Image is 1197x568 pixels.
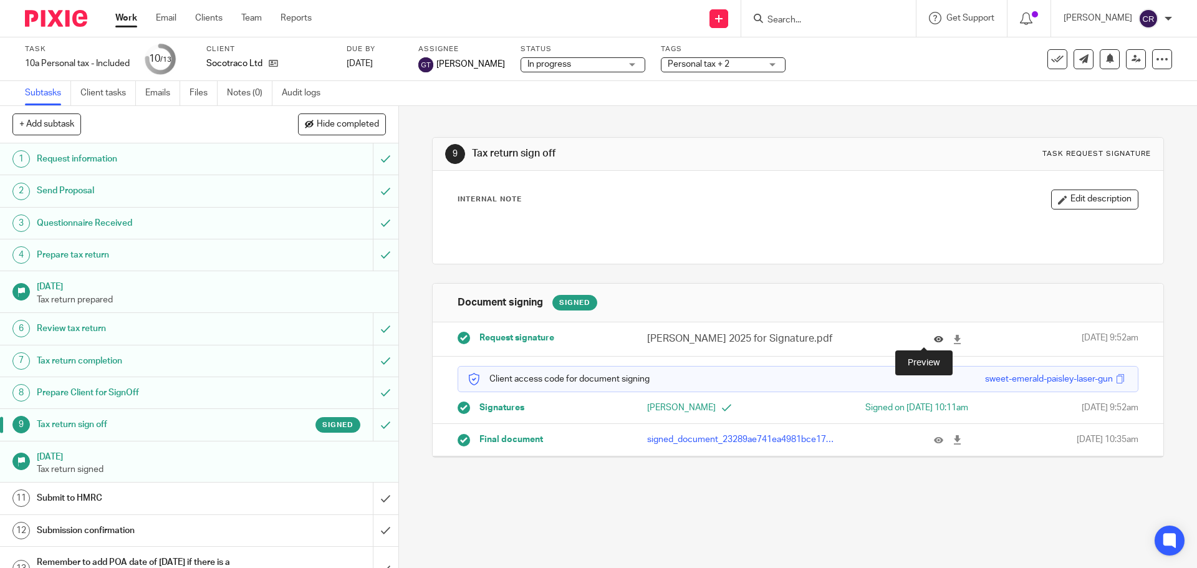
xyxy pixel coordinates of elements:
[25,10,87,27] img: Pixie
[12,416,30,433] div: 9
[206,57,262,70] p: Socotraco Ltd
[206,44,331,54] label: Client
[227,81,272,105] a: Notes (0)
[12,150,30,168] div: 1
[479,402,524,414] span: Signatures
[12,183,30,200] div: 2
[25,81,71,105] a: Subtasks
[322,420,353,430] span: Signed
[1064,12,1132,24] p: [PERSON_NAME]
[156,12,176,24] a: Email
[37,383,252,402] h1: Prepare Client for SignOff
[37,489,252,508] h1: Submit to HMRC
[1051,190,1138,209] button: Edit description
[281,12,312,24] a: Reports
[418,44,505,54] label: Assignee
[37,448,386,463] h1: [DATE]
[160,56,171,63] small: /13
[37,246,252,264] h1: Prepare tax return
[347,59,373,68] span: [DATE]
[1042,149,1151,159] div: Task request signature
[647,402,798,414] p: [PERSON_NAME]
[190,81,218,105] a: Files
[298,113,386,135] button: Hide completed
[527,60,571,69] span: In progress
[472,147,825,160] h1: Tax return sign off
[12,352,30,370] div: 7
[241,12,262,24] a: Team
[37,352,252,370] h1: Tax return completion
[946,14,994,22] span: Get Support
[12,214,30,232] div: 3
[12,522,30,539] div: 12
[479,332,554,344] span: Request signature
[80,81,136,105] a: Client tasks
[317,120,379,130] span: Hide completed
[149,52,171,66] div: 10
[668,60,729,69] span: Personal tax + 2
[445,144,465,164] div: 9
[37,277,386,293] h1: [DATE]
[817,402,968,414] div: Signed on [DATE] 10:11am
[1082,332,1138,346] span: [DATE] 9:52am
[282,81,330,105] a: Audit logs
[661,44,786,54] label: Tags
[145,81,180,105] a: Emails
[479,433,543,446] span: Final document
[37,181,252,200] h1: Send Proposal
[37,463,386,476] p: Tax return signed
[418,57,433,72] img: svg%3E
[37,415,252,434] h1: Tax return sign off
[12,384,30,402] div: 8
[1077,433,1138,446] span: [DATE] 10:35am
[766,15,878,26] input: Search
[436,58,505,70] span: [PERSON_NAME]
[521,44,645,54] label: Status
[37,294,386,306] p: Tax return prepared
[37,150,252,168] h1: Request information
[25,57,130,70] div: 10a Personal tax - Included
[37,521,252,540] h1: Submission confirmation
[12,489,30,507] div: 11
[647,433,835,446] p: signed_document_23289ae741ea4981bce17c618f5043ba.pdf
[25,44,130,54] label: Task
[12,320,30,337] div: 6
[37,319,252,338] h1: Review tax return
[12,246,30,264] div: 4
[468,373,650,385] p: Client access code for document signing
[1138,9,1158,29] img: svg%3E
[12,113,81,135] button: + Add subtask
[552,295,597,310] div: Signed
[1082,402,1138,414] span: [DATE] 9:52am
[458,195,522,205] p: Internal Note
[115,12,137,24] a: Work
[458,296,543,309] h1: Document signing
[37,214,252,233] h1: Questionnaire Received
[647,332,835,346] p: [PERSON_NAME] 2025 for Signature.pdf
[347,44,403,54] label: Due by
[195,12,223,24] a: Clients
[985,373,1113,385] div: sweet-emerald-paisley-laser-gun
